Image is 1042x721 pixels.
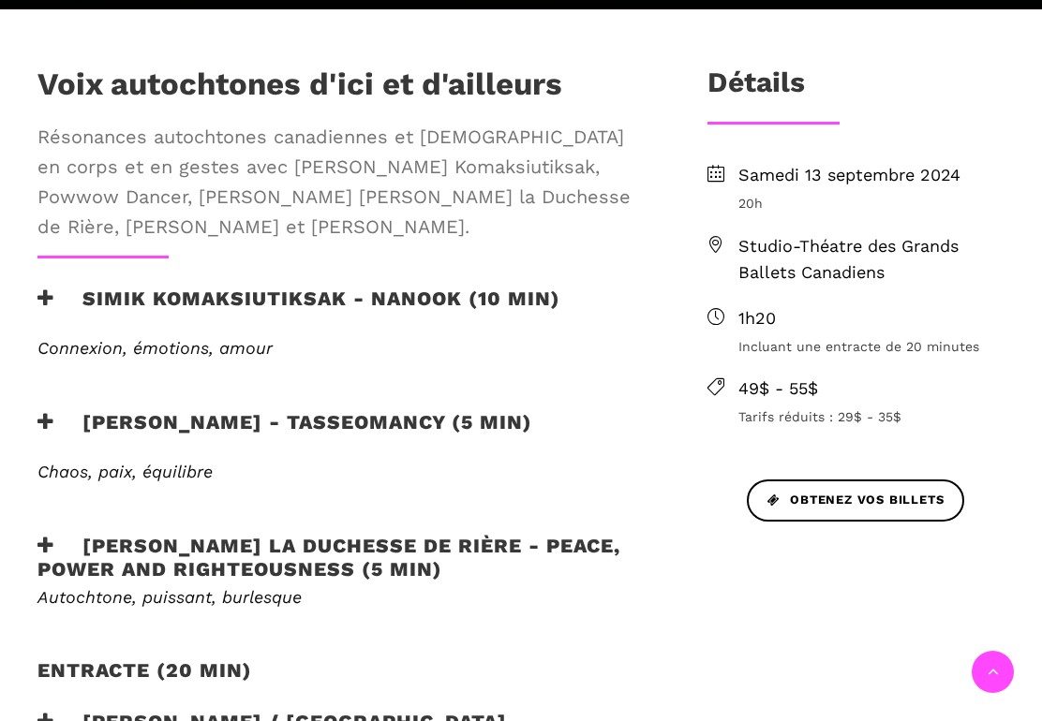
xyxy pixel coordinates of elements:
[747,479,964,522] a: Obtenez vos billets
[738,336,1005,357] span: Incluant une entracte de 20 minutes
[738,162,1005,189] span: Samedi 13 septembre 2024
[738,233,1005,287] span: Studio-Théatre des Grands Ballets Canadiens
[707,66,805,112] h3: Détails
[37,587,302,607] em: Autochtone, puissant, burlesque
[738,193,1005,213] span: 20h
[37,287,560,333] h3: Simik Komaksiutiksak - Nanook (10 min)
[37,534,647,581] h3: [PERSON_NAME] la Duchesse de Rière - Peace, Power and Righteousness (5 min)
[37,66,562,112] h1: Voix autochtones d'ici et d'ailleurs
[37,122,647,242] span: Résonances autochtones canadiennes et [DEMOGRAPHIC_DATA] en corps et en gestes avec [PERSON_NAME]...
[37,658,252,705] h2: Entracte (20 min)
[37,462,213,481] em: Chaos, paix, équilibre
[767,491,944,510] span: Obtenez vos billets
[738,305,1005,332] span: 1h20
[37,410,532,457] h3: [PERSON_NAME] - Tasseomancy (5 min)
[738,406,1005,427] span: Tarifs réduits : 29$ - 35$
[738,375,1005,403] span: 49$ - 55$
[37,338,273,358] em: Connexion, émotions, amour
